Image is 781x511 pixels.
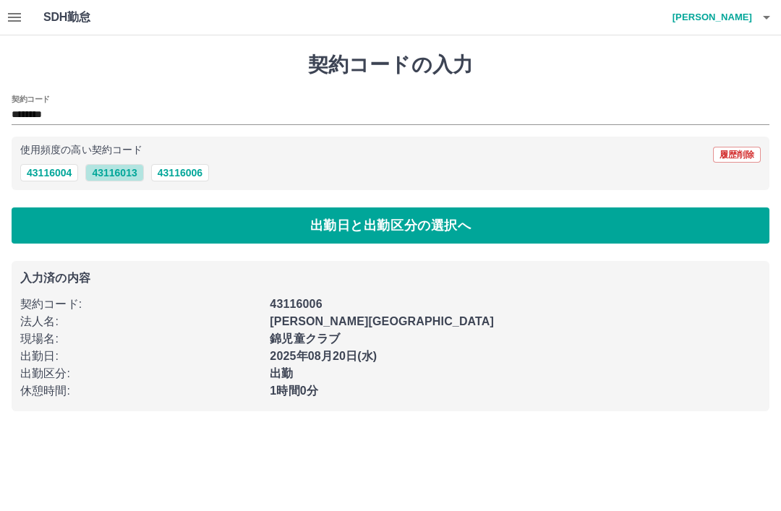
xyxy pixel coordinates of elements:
button: 43116004 [20,164,78,181]
p: 休憩時間 : [20,382,261,400]
b: 出勤 [270,367,293,379]
button: 出勤日と出勤区分の選択へ [12,207,769,244]
b: [PERSON_NAME][GEOGRAPHIC_DATA] [270,315,494,327]
p: 出勤日 : [20,348,261,365]
button: 履歴削除 [713,147,761,163]
p: 入力済の内容 [20,272,761,284]
p: 使用頻度の高い契約コード [20,145,142,155]
b: 2025年08月20日(水) [270,350,377,362]
button: 43116013 [85,164,143,181]
button: 43116006 [151,164,209,181]
h2: 契約コード [12,93,50,105]
b: 1時間0分 [270,385,318,397]
b: 43116006 [270,298,322,310]
p: 現場名 : [20,330,261,348]
p: 出勤区分 : [20,365,261,382]
b: 錦児童クラブ [270,332,340,345]
p: 契約コード : [20,296,261,313]
p: 法人名 : [20,313,261,330]
h1: 契約コードの入力 [12,53,769,77]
